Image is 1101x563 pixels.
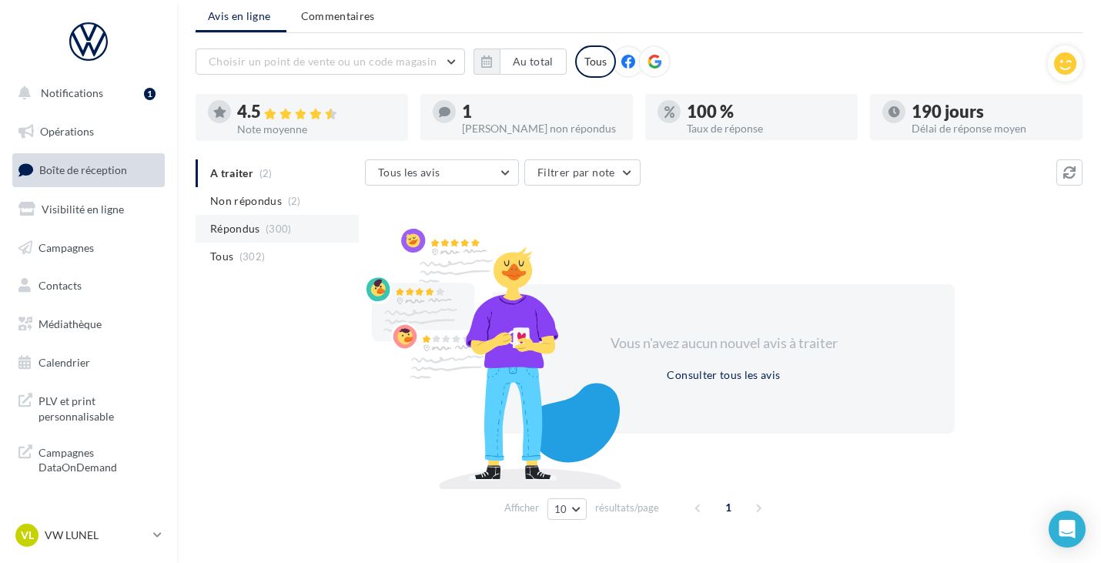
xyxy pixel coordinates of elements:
[554,503,567,515] span: 10
[210,249,233,264] span: Tous
[716,495,741,520] span: 1
[504,501,539,515] span: Afficher
[9,153,168,186] a: Boîte de réception
[9,308,168,340] a: Médiathèque
[38,390,159,424] span: PLV et print personnalisable
[591,333,856,354] div: Vous n'avez aucun nouvel avis à traiter
[40,125,94,138] span: Opérations
[474,49,567,75] button: Au total
[39,163,127,176] span: Boîte de réception
[237,103,396,121] div: 4.5
[9,77,162,109] button: Notifications 1
[524,159,641,186] button: Filtrer par note
[1049,511,1086,548] div: Open Intercom Messenger
[9,193,168,226] a: Visibilité en ligne
[38,240,94,253] span: Campagnes
[687,103,845,120] div: 100 %
[210,193,282,209] span: Non répondus
[365,159,519,186] button: Tous les avis
[575,45,616,78] div: Tous
[38,317,102,330] span: Médiathèque
[9,232,168,264] a: Campagnes
[12,521,165,550] a: VL VW LUNEL
[9,436,168,481] a: Campagnes DataOnDemand
[209,55,437,68] span: Choisir un point de vente ou un code magasin
[462,103,621,120] div: 1
[687,123,845,134] div: Taux de réponse
[378,166,440,179] span: Tous les avis
[42,203,124,216] span: Visibilité en ligne
[41,86,103,99] span: Notifications
[9,384,168,430] a: PLV et print personnalisable
[38,356,90,369] span: Calendrier
[500,49,567,75] button: Au total
[462,123,621,134] div: [PERSON_NAME] non répondus
[547,498,587,520] button: 10
[9,270,168,302] a: Contacts
[912,123,1070,134] div: Délai de réponse moyen
[912,103,1070,120] div: 190 jours
[45,528,147,543] p: VW LUNEL
[144,88,156,100] div: 1
[288,195,301,207] span: (2)
[196,49,465,75] button: Choisir un point de vente ou un code magasin
[38,442,159,475] span: Campagnes DataOnDemand
[301,8,375,24] span: Commentaires
[595,501,659,515] span: résultats/page
[237,124,396,135] div: Note moyenne
[9,116,168,148] a: Opérations
[9,347,168,379] a: Calendrier
[239,250,266,263] span: (302)
[21,528,34,543] span: VL
[38,279,82,292] span: Contacts
[661,366,786,384] button: Consulter tous les avis
[210,221,260,236] span: Répondus
[266,223,292,235] span: (300)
